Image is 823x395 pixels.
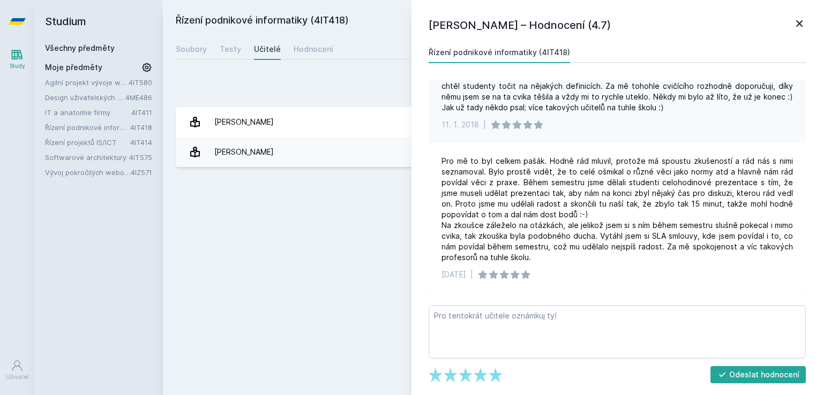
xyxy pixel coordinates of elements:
[214,111,274,133] div: [PERSON_NAME]
[254,44,281,55] div: Učitelé
[45,137,130,148] a: Řízení projektů IS/ICT
[220,39,241,60] a: Testy
[176,44,207,55] div: Soubory
[45,43,115,52] a: Všechny předměty
[254,39,281,60] a: Učitelé
[45,107,131,118] a: IT a anatomie firmy
[2,43,32,75] a: Study
[214,141,274,163] div: [PERSON_NAME]
[176,107,810,137] a: [PERSON_NAME] 3 hodnocení 5.0
[130,138,152,147] a: 4IT414
[45,152,129,163] a: Softwarové architektury
[45,62,102,73] span: Moje předměty
[2,354,32,386] a: Uživatel
[45,92,125,103] a: Design uživatelských rozhraní
[294,44,333,55] div: Hodnocení
[129,153,152,162] a: 4IT575
[176,137,810,167] a: [PERSON_NAME] 3 hodnocení 4.7
[176,39,207,60] a: Soubory
[130,123,152,132] a: 4IT418
[45,77,129,88] a: Agilní projekt vývoje webové aplikace
[176,13,687,30] h2: Řízení podnikové informatiky (4IT418)
[483,119,486,130] div: |
[220,44,241,55] div: Testy
[442,156,793,263] div: Pro mě to byl celkem pašák. Hodně rád mluvil, protože má spoustu zkušeností a rád nás s nimi sezn...
[6,373,28,381] div: Uživatel
[294,39,333,60] a: Hodnocení
[442,119,479,130] div: 11. 1. 2018
[45,167,131,178] a: Vývoj pokročilých webových aplikací v PHP
[131,108,152,117] a: 4IT411
[129,78,152,87] a: 4IT580
[131,168,152,177] a: 4IZ571
[125,93,152,102] a: 4ME486
[10,62,25,70] div: Study
[45,122,130,133] a: Řízení podnikové informatiky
